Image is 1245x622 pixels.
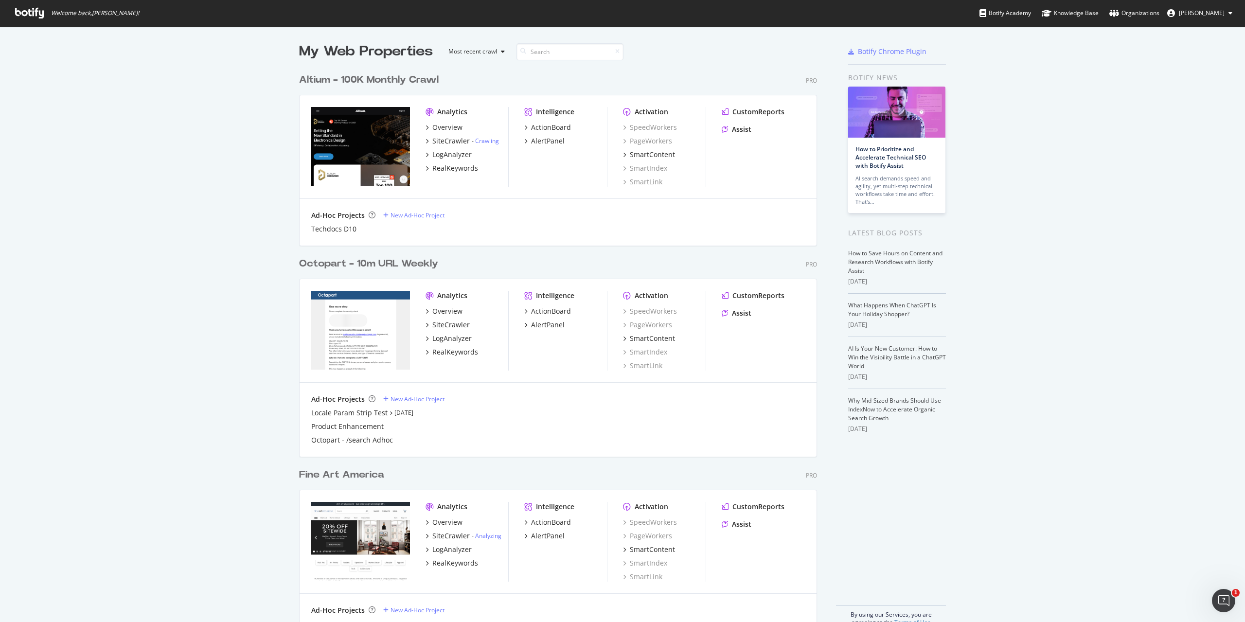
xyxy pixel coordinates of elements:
[855,175,938,206] div: AI search demands speed and agility, yet multi-step technical workflows take time and effort. Tha...
[299,73,443,87] a: Altium - 100K Monthly Crawl
[441,44,509,59] button: Most recent crawl
[623,572,662,582] a: SmartLink
[635,502,668,512] div: Activation
[426,163,478,173] a: RealKeywords
[383,211,445,219] a: New Ad-Hoc Project
[623,320,672,330] a: PageWorkers
[475,137,499,145] a: Crawling
[448,49,497,54] div: Most recent crawl
[732,308,751,318] div: Assist
[732,124,751,134] div: Assist
[732,107,784,117] div: CustomReports
[623,558,667,568] div: SmartIndex
[806,471,817,480] div: Pro
[299,73,439,87] div: Altium - 100K Monthly Crawl
[531,320,565,330] div: AlertPanel
[432,347,478,357] div: RealKeywords
[432,123,462,132] div: Overview
[432,545,472,554] div: LogAnalyzer
[531,531,565,541] div: AlertPanel
[623,306,677,316] a: SpeedWorkers
[531,123,571,132] div: ActionBoard
[531,136,565,146] div: AlertPanel
[630,545,675,554] div: SmartContent
[623,136,672,146] a: PageWorkers
[299,468,384,482] div: Fine Art America
[311,435,393,445] div: Octopart - /search Adhoc
[623,545,675,554] a: SmartContent
[437,291,467,301] div: Analytics
[722,502,784,512] a: CustomReports
[623,177,662,187] div: SmartLink
[732,291,784,301] div: CustomReports
[394,409,413,417] a: [DATE]
[524,517,571,527] a: ActionBoard
[426,306,462,316] a: Overview
[311,291,410,370] img: octopart.com
[623,150,675,160] a: SmartContent
[432,136,470,146] div: SiteCrawler
[848,277,946,286] div: [DATE]
[623,347,667,357] div: SmartIndex
[1179,9,1225,17] span: Alex Dahms
[848,344,946,370] a: AI Is Your New Customer: How to Win the Visibility Battle in a ChatGPT World
[432,306,462,316] div: Overview
[311,394,365,404] div: Ad-Hoc Projects
[311,605,365,615] div: Ad-Hoc Projects
[1109,8,1159,18] div: Organizations
[848,87,945,138] img: How to Prioritize and Accelerate Technical SEO with Botify Assist
[623,531,672,541] div: PageWorkers
[432,558,478,568] div: RealKeywords
[524,123,571,132] a: ActionBoard
[426,150,472,160] a: LogAnalyzer
[426,320,470,330] a: SiteCrawler
[432,334,472,343] div: LogAnalyzer
[383,606,445,614] a: New Ad-Hoc Project
[432,531,470,541] div: SiteCrawler
[531,306,571,316] div: ActionBoard
[848,301,936,318] a: What Happens When ChatGPT Is Your Holiday Shopper?
[311,422,384,431] a: Product Enhancement
[524,306,571,316] a: ActionBoard
[311,224,356,234] a: Techdocs D10
[623,517,677,527] a: SpeedWorkers
[848,249,943,275] a: How to Save Hours on Content and Research Workflows with Botify Assist
[848,228,946,238] div: Latest Blog Posts
[426,517,462,527] a: Overview
[848,320,946,329] div: [DATE]
[472,532,501,540] div: -
[426,136,499,146] a: SiteCrawler- Crawling
[426,123,462,132] a: Overview
[531,517,571,527] div: ActionBoard
[858,47,926,56] div: Botify Chrome Plugin
[391,395,445,403] div: New Ad-Hoc Project
[524,531,565,541] a: AlertPanel
[536,502,574,512] div: Intelligence
[722,107,784,117] a: CustomReports
[722,308,751,318] a: Assist
[623,163,667,173] a: SmartIndex
[51,9,139,17] span: Welcome back, [PERSON_NAME] !
[524,136,565,146] a: AlertPanel
[848,373,946,381] div: [DATE]
[311,408,388,418] a: Locale Param Strip Test
[475,532,501,540] a: Analyzing
[630,150,675,160] div: SmartContent
[623,123,677,132] a: SpeedWorkers
[437,502,467,512] div: Analytics
[979,8,1031,18] div: Botify Academy
[391,606,445,614] div: New Ad-Hoc Project
[311,107,410,186] img: altium.com
[432,517,462,527] div: Overview
[635,107,668,117] div: Activation
[299,42,433,61] div: My Web Properties
[806,260,817,268] div: Pro
[426,558,478,568] a: RealKeywords
[1159,5,1240,21] button: [PERSON_NAME]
